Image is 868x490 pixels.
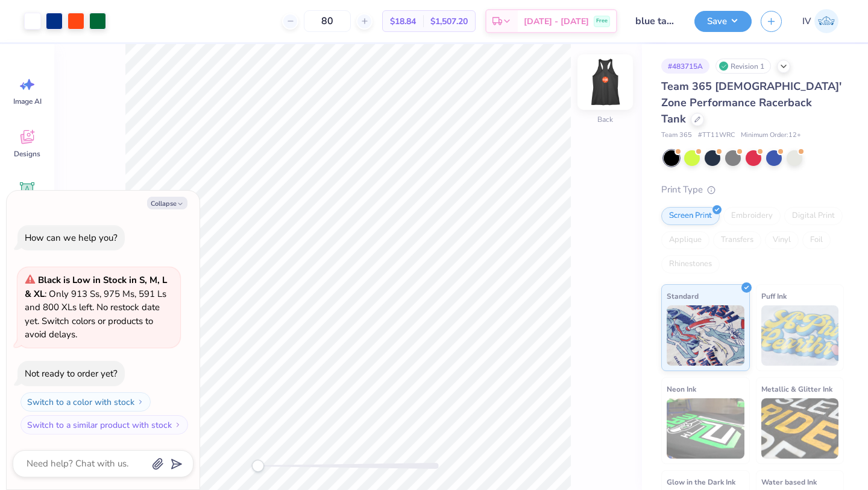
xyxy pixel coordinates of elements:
div: Foil [802,231,831,249]
button: Save [694,11,752,32]
img: Standard [667,305,744,366]
img: Metallic & Glitter Ink [761,398,839,459]
strong: Black is Low in Stock in S, M, L & XL [25,274,167,300]
span: Puff Ink [761,290,787,302]
span: Team 365 [661,130,692,141]
img: Switch to a color with stock [137,398,144,406]
a: IV [797,9,844,33]
span: # TT11WRC [698,130,735,141]
span: Neon Ink [667,383,696,395]
button: Switch to a similar product with stock [20,415,188,434]
img: Neon Ink [667,398,744,459]
span: Designs [14,149,40,159]
button: Switch to a color with stock [20,392,151,412]
button: Collapse [147,197,187,209]
span: Minimum Order: 12 + [741,130,801,141]
div: Vinyl [765,231,799,249]
span: Image AI [13,97,42,106]
div: Print Type [661,183,844,197]
div: Not ready to order yet? [25,367,118,380]
div: Embroidery [723,207,781,225]
span: Free [596,17,608,25]
img: Back [581,58,629,106]
span: Water based Ink [761,476,817,488]
div: Screen Print [661,207,720,225]
div: Back [597,114,613,125]
div: Revision 1 [715,59,771,74]
img: Isha Veturkar [814,9,838,33]
span: : Only 913 Ss, 975 Ms, 591 Ls and 800 XLs left. No restock date yet. Switch colors or products to... [25,274,167,340]
img: Switch to a similar product with stock [174,421,181,428]
span: $18.84 [390,15,416,28]
div: Rhinestones [661,255,720,273]
img: Puff Ink [761,305,839,366]
span: Team 365 [DEMOGRAPHIC_DATA]' Zone Performance Racerback Tank [661,79,841,126]
div: Accessibility label [252,460,264,472]
span: $1,507.20 [430,15,468,28]
span: Glow in the Dark Ink [667,476,735,488]
input: Untitled Design [626,9,685,33]
div: Transfers [713,231,761,249]
span: [DATE] - [DATE] [524,15,589,28]
div: # 483715A [661,59,709,74]
div: Applique [661,231,709,249]
div: How can we help you? [25,232,118,244]
span: IV [802,14,811,28]
span: Metallic & Glitter Ink [761,383,832,395]
span: Standard [667,290,699,302]
input: – – [304,10,351,32]
div: Digital Print [784,207,843,225]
